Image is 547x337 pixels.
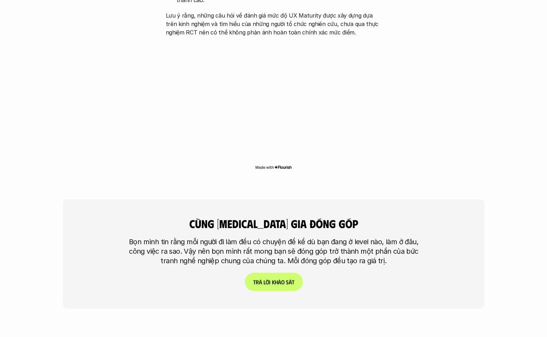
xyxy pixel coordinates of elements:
[124,237,423,266] p: Bọn mình tin rằng mỗi người đi làm đều có chuyện để kể dù bạn đang ở level nào, làm ở đâu, công v...
[255,272,259,279] span: r
[288,272,292,279] span: á
[272,272,274,279] span: k
[255,164,292,170] img: Made with Flourish
[253,272,255,279] span: T
[159,40,388,163] iframe: Interactive or visual content
[159,217,388,230] h4: cùng [MEDICAL_DATA] gia đóng góp
[286,272,288,279] span: s
[263,272,265,279] span: l
[265,272,269,279] span: ờ
[269,272,270,279] span: i
[281,272,284,279] span: o
[292,272,294,279] span: t
[278,272,281,279] span: ả
[166,11,382,37] p: Lưu ý rằng, những câu hỏi về đánh giá mức độ UX Maturity được xây dựng dựa trên kinh nghiệm và tì...
[274,272,278,279] span: h
[245,273,302,291] a: Trảlờikhảosát
[259,272,262,279] span: ả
